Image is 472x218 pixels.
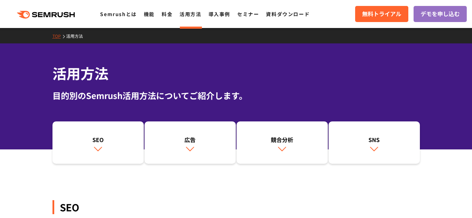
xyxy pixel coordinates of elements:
a: 資料ダウンロード [266,10,310,17]
a: 無料トライアル [355,6,408,22]
h1: 活用方法 [52,63,420,84]
a: SNS [329,121,420,164]
span: デモを申し込む [421,9,460,19]
a: Semrushとは [100,10,136,17]
span: 無料トライアル [362,9,401,19]
div: SNS [332,135,416,144]
a: SEO [52,121,144,164]
a: 活用方法 [179,10,201,17]
div: 広告 [148,135,232,144]
div: SEO [56,135,140,144]
a: デモを申し込む [414,6,467,22]
a: 競合分析 [237,121,328,164]
a: 広告 [145,121,236,164]
div: 競合分析 [240,135,324,144]
div: SEO [52,200,420,214]
a: 活用方法 [66,33,88,39]
a: 機能 [144,10,155,17]
a: 料金 [162,10,172,17]
div: 目的別のSemrush活用方法についてご紹介します。 [52,89,420,102]
a: セミナー [237,10,259,17]
a: TOP [52,33,66,39]
a: 導入事例 [209,10,230,17]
